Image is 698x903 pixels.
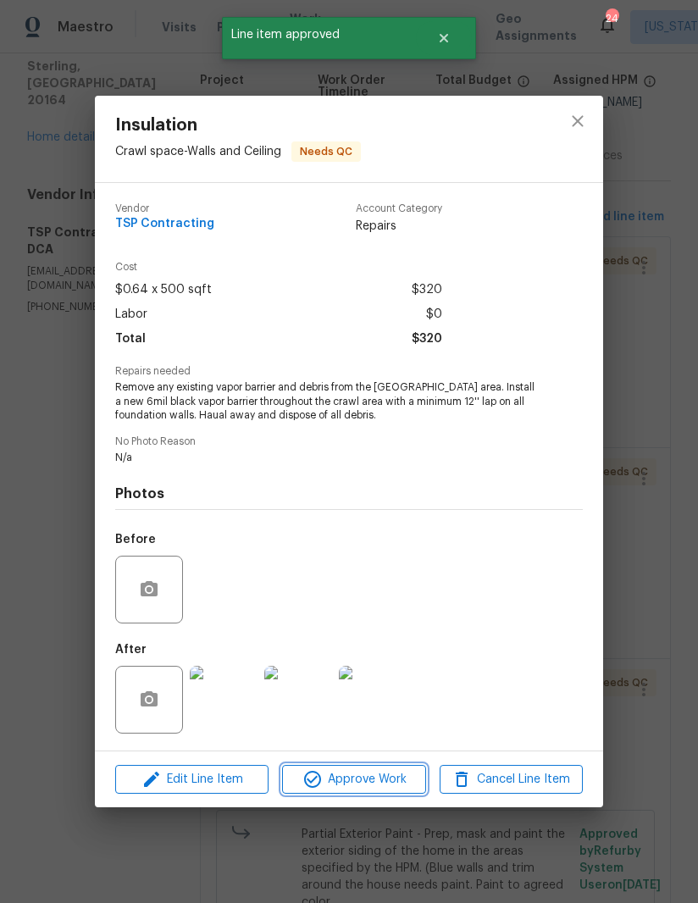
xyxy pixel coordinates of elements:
h5: After [115,644,147,656]
div: 24 [606,10,618,27]
button: Cancel Line Item [440,765,583,795]
span: No Photo Reason [115,436,583,447]
span: $320 [412,327,442,352]
h4: Photos [115,485,583,502]
span: $320 [412,278,442,302]
span: Repairs needed [115,366,583,377]
span: Labor [115,302,147,327]
h5: Before [115,534,156,546]
button: close [557,101,598,141]
button: Close [416,21,472,55]
span: $0.64 x 500 sqft [115,278,212,302]
span: Crawl space - Walls and Ceiling [115,145,281,157]
span: Account Category [356,203,442,214]
span: $0 [426,302,442,327]
span: Approve Work [287,769,420,790]
span: Cost [115,262,442,273]
span: Cancel Line Item [445,769,578,790]
span: Needs QC [293,143,359,160]
span: Insulation [115,116,361,135]
span: N/a [115,451,536,465]
button: Approve Work [282,765,425,795]
span: Total [115,327,146,352]
span: Remove any existing vapor barrier and debris from the [GEOGRAPHIC_DATA] area. Install a new 6mil ... [115,380,536,423]
span: Line item approved [222,17,416,53]
button: Edit Line Item [115,765,269,795]
span: Edit Line Item [120,769,263,790]
span: Vendor [115,203,214,214]
span: Repairs [356,218,442,235]
span: TSP Contracting [115,218,214,230]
